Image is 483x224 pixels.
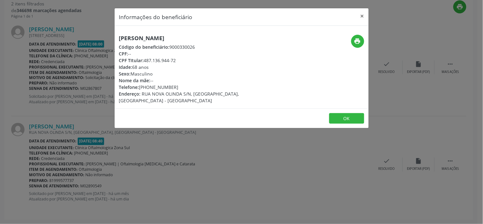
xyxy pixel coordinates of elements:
[119,84,139,90] span: Telefone:
[119,35,280,41] h5: [PERSON_NAME]
[119,64,132,70] span: Idade:
[119,84,280,90] div: [PHONE_NUMBER]
[354,38,361,45] i: print
[351,35,364,48] button: print
[119,57,144,63] span: CPF Titular:
[119,71,131,77] span: Sexo:
[356,8,369,24] button: Close
[119,57,280,64] div: 487.136.944-72
[119,44,170,50] span: Código do beneficiário:
[119,13,193,21] h5: Informações do beneficiário
[119,77,151,83] span: Nome da mãe:
[119,50,280,57] div: --
[119,70,280,77] div: Masculino
[119,51,128,57] span: CPF:
[119,91,141,97] span: Endereço:
[329,113,364,124] button: OK
[119,91,239,104] span: RUA NOVA OLINDA S/N, [GEOGRAPHIC_DATA], [GEOGRAPHIC_DATA] - [GEOGRAPHIC_DATA]
[119,64,280,70] div: 68 anos
[119,77,280,84] div: --
[119,44,280,50] div: 9000330026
